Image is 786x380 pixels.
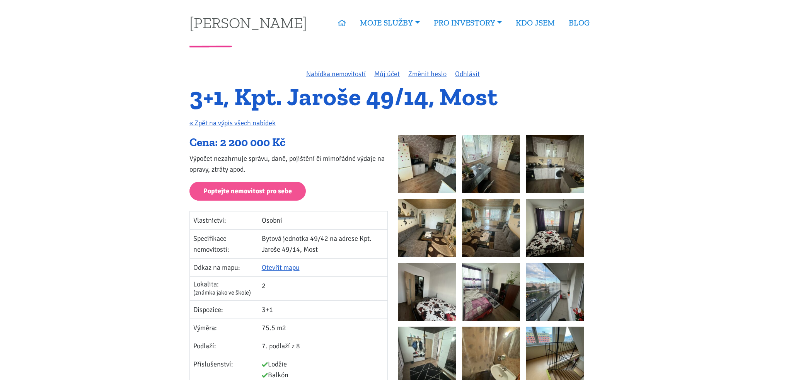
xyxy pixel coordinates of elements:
[258,337,387,355] td: 7. podlaží z 8
[509,14,562,32] a: KDO JSEM
[189,153,388,175] p: Výpočet nezahrnuje správu, daně, pojištění či mimořádné výdaje na opravy, ztráty apod.
[408,70,447,78] a: Změnit heslo
[189,15,307,30] a: [PERSON_NAME]
[190,319,258,337] td: Výměra:
[190,300,258,319] td: Dispozice:
[189,86,597,107] h1: 3+1, Kpt. Jaroše 49/14, Most
[455,70,480,78] a: Odhlásit
[193,289,251,297] span: (známka jako ve škole)
[258,229,387,258] td: Bytová jednotka 49/42 na adrese Kpt. Jaroše 49/14, Most
[562,14,597,32] a: BLOG
[258,276,387,300] td: 2
[189,135,388,150] div: Cena: 2 200 000 Kč
[189,182,306,201] a: Poptejte nemovitost pro sebe
[258,211,387,229] td: Osobní
[258,319,387,337] td: 75.5 m2
[190,258,258,276] td: Odkaz na mapu:
[190,337,258,355] td: Podlaží:
[262,263,300,272] a: Otevřít mapu
[258,300,387,319] td: 3+1
[427,14,509,32] a: PRO INVESTORY
[353,14,426,32] a: MOJE SLUŽBY
[190,276,258,300] td: Lokalita:
[190,211,258,229] td: Vlastnictví:
[374,70,400,78] a: Můj účet
[306,70,366,78] a: Nabídka nemovitostí
[190,229,258,258] td: Specifikace nemovitosti:
[189,119,276,127] a: « Zpět na výpis všech nabídek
